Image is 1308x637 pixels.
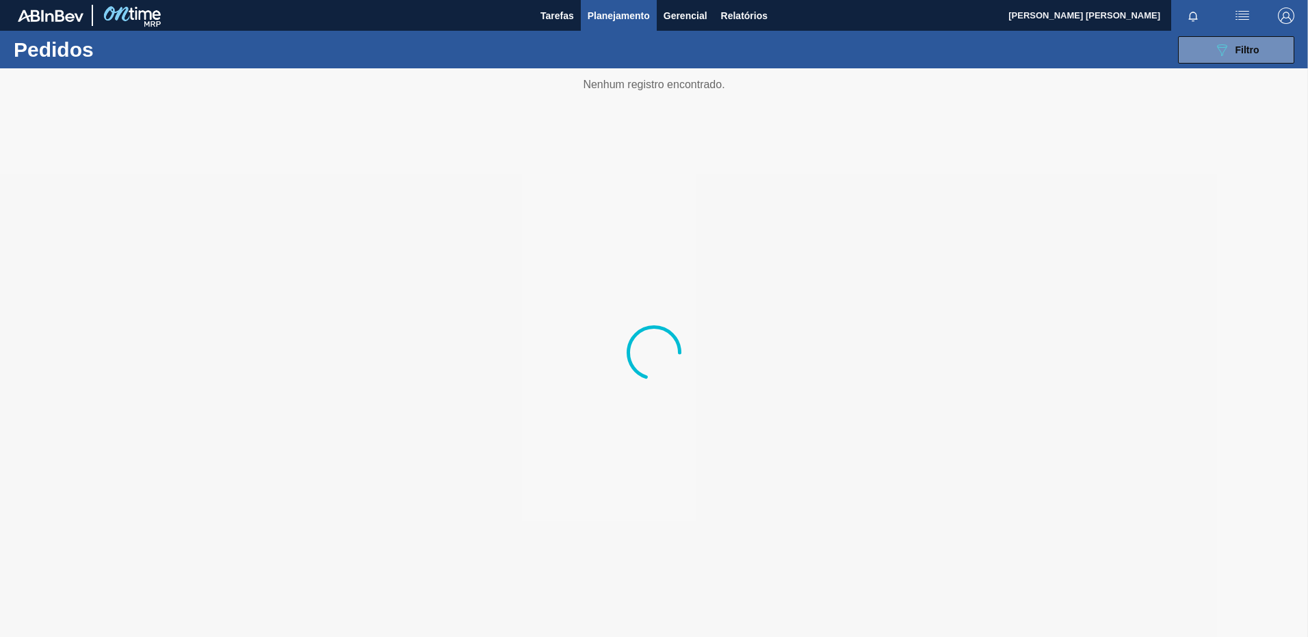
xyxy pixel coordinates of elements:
[664,8,707,24] span: Gerencial
[1235,44,1259,55] span: Filtro
[1278,8,1294,24] img: Logout
[1234,8,1251,24] img: userActions
[1171,6,1215,25] button: Notificações
[18,10,83,22] img: TNhmsLtSVTkK8tSr43FrP2fwEKptu5GPRR3wAAAABJRU5ErkJggg==
[540,8,574,24] span: Tarefas
[1178,36,1294,64] button: Filtro
[721,8,768,24] span: Relatórios
[14,42,218,57] h1: Pedidos
[588,8,650,24] span: Planejamento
